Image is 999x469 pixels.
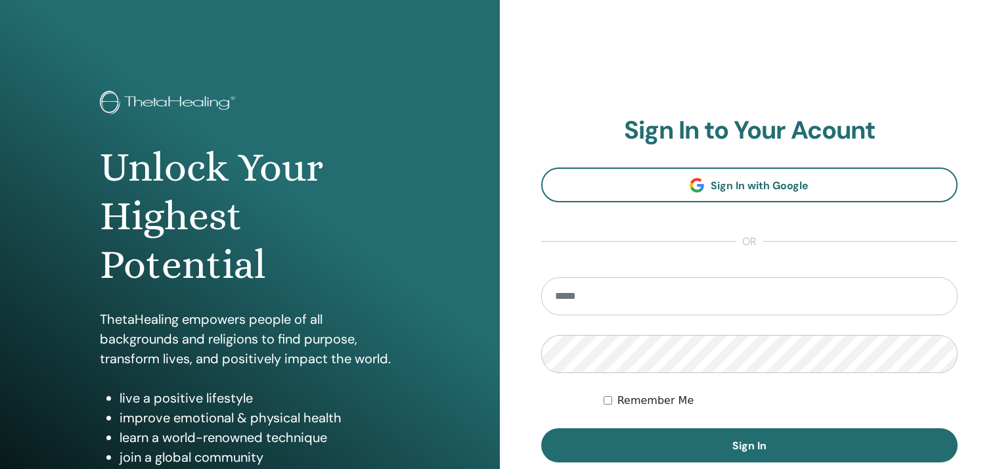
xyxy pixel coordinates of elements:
[604,393,958,409] div: Keep me authenticated indefinitely or until I manually logout
[120,408,400,428] li: improve emotional & physical health
[120,428,400,447] li: learn a world-renowned technique
[617,393,694,409] label: Remember Me
[541,116,958,146] h2: Sign In to Your Acount
[541,428,958,462] button: Sign In
[120,447,400,467] li: join a global community
[732,439,766,453] span: Sign In
[120,388,400,408] li: live a positive lifestyle
[711,179,809,192] span: Sign In with Google
[736,234,763,250] span: or
[541,167,958,202] a: Sign In with Google
[100,143,400,290] h1: Unlock Your Highest Potential
[100,309,400,368] p: ThetaHealing empowers people of all backgrounds and religions to find purpose, transform lives, a...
